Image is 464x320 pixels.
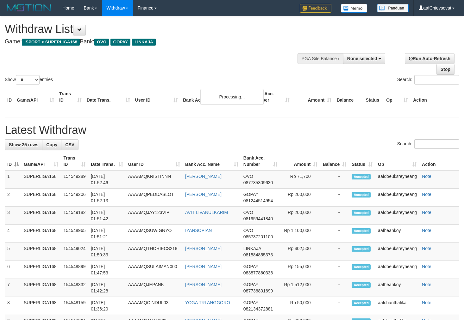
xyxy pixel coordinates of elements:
[280,297,320,315] td: Rp 50,000
[280,279,320,297] td: Rp 1,512,000
[280,170,320,189] td: Rp 71,700
[422,228,431,233] a: Note
[243,300,258,305] span: GOPAY
[375,207,419,225] td: aafdoeuksreyneang
[84,88,133,106] th: Date Trans.
[16,75,40,85] select: Showentries
[61,297,88,315] td: 154548159
[243,270,273,275] span: Copy 083877860338 to clipboard
[243,252,273,257] span: Copy 081584855373 to clipboard
[341,4,367,13] img: Button%20Memo.svg
[243,246,261,251] span: LINKAJA
[397,139,459,149] label: Search:
[88,207,126,225] td: [DATE] 01:51:42
[61,170,88,189] td: 154549289
[280,261,320,279] td: Rp 155,000
[241,152,280,170] th: Bank Acc. Number: activate to sort column ascending
[21,152,61,170] th: Game/API: activate to sort column ascending
[300,4,331,13] img: Feedback.jpg
[292,88,334,106] th: Amount
[422,192,431,197] a: Note
[422,264,431,269] a: Note
[352,192,371,198] span: Accepted
[22,39,80,46] span: ISPORT > SUPERLIGA168
[61,243,88,261] td: 154549024
[243,228,253,233] span: OVO
[57,88,84,106] th: Trans ID
[21,207,61,225] td: SUPERLIGA168
[133,88,181,106] th: User ID
[5,207,21,225] td: 3
[88,189,126,207] td: [DATE] 01:52:13
[280,189,320,207] td: Rp 200,000
[61,207,88,225] td: 154549182
[375,152,419,170] th: Op: activate to sort column ascending
[126,243,183,261] td: AAAAMQTHORIECS218
[9,142,38,147] span: Show 25 rows
[352,300,371,306] span: Accepted
[250,88,292,106] th: Bank Acc. Number
[5,39,303,45] h4: Game: Bank:
[61,261,88,279] td: 154548899
[5,75,53,85] label: Show entries
[436,64,455,75] a: Stop
[185,192,222,197] a: [PERSON_NAME]
[126,261,183,279] td: AAAAMQSULAIMAN000
[88,243,126,261] td: [DATE] 01:50:33
[320,243,349,261] td: -
[422,246,431,251] a: Note
[320,189,349,207] td: -
[88,225,126,243] td: [DATE] 01:51:21
[352,228,371,234] span: Accepted
[65,142,74,147] span: CSV
[185,300,230,305] a: YOGA TRI ANGGORO
[243,210,253,215] span: OVO
[243,264,258,269] span: GOPAY
[320,297,349,315] td: -
[243,282,258,287] span: GOPAY
[280,207,320,225] td: Rp 200,000
[185,282,222,287] a: [PERSON_NAME]
[405,53,455,64] a: Run Auto-Refresh
[61,139,78,150] a: CSV
[280,243,320,261] td: Rp 402,500
[5,243,21,261] td: 5
[21,279,61,297] td: SUPERLIGA168
[61,152,88,170] th: Trans ID: activate to sort column ascending
[243,198,273,203] span: Copy 081244514954 to clipboard
[126,170,183,189] td: AAAAMQKRISTINNN
[88,261,126,279] td: [DATE] 01:47:53
[5,88,14,106] th: ID
[320,170,349,189] td: -
[243,180,273,185] span: Copy 087735309630 to clipboard
[126,279,183,297] td: AAAAMQJEPANK
[5,124,459,136] h1: Latest Withdraw
[243,288,273,293] span: Copy 087736801699 to clipboard
[377,4,409,12] img: panduan.png
[21,170,61,189] td: SUPERLIGA168
[243,234,273,239] span: Copy 085737201100 to clipboard
[61,279,88,297] td: 154548332
[183,152,241,170] th: Bank Acc. Name: activate to sort column ascending
[42,139,61,150] a: Copy
[419,152,459,170] th: Action
[320,261,349,279] td: -
[298,53,343,64] div: PGA Site Balance /
[21,225,61,243] td: SUPERLIGA168
[185,174,222,179] a: [PERSON_NAME]
[21,297,61,315] td: SUPERLIGA168
[320,207,349,225] td: -
[352,282,371,288] span: Accepted
[14,88,57,106] th: Game/API
[126,297,183,315] td: AAAAMQCINDUL03
[5,139,42,150] a: Show 25 rows
[320,279,349,297] td: -
[88,297,126,315] td: [DATE] 01:36:20
[243,174,253,179] span: OVO
[349,152,375,170] th: Status: activate to sort column ascending
[110,39,130,46] span: GOPAY
[94,39,109,46] span: OVO
[352,246,371,252] span: Accepted
[343,53,385,64] button: None selected
[180,88,250,106] th: Bank Acc. Name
